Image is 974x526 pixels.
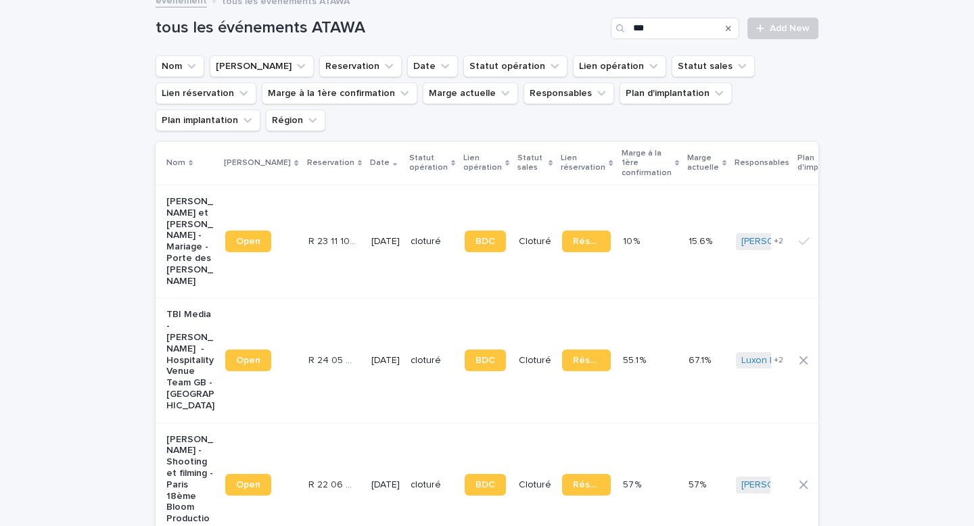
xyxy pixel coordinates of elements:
[519,479,551,491] p: Cloturé
[166,156,185,170] p: Nom
[463,151,502,176] p: Lien opération
[210,55,314,77] button: Lien Stacker
[465,474,506,496] a: BDC
[156,18,605,38] h1: tous les événements ATAWA
[166,196,214,287] p: [PERSON_NAME] et [PERSON_NAME] - Mariage - Porte des [PERSON_NAME]
[573,480,599,489] span: Réservation
[672,55,755,77] button: Statut sales
[476,480,495,489] span: BDC
[266,110,325,131] button: Région
[262,82,417,104] button: Marge à la 1ère confirmation
[611,18,739,39] input: Search
[623,477,644,491] p: 57 %
[517,151,545,176] p: Statut sales
[689,352,714,366] p: 67.1%
[423,82,518,104] button: Marge actuelle
[620,82,732,104] button: Plan d'implantation
[623,233,643,247] p: 10 %
[308,352,359,366] p: R 24 05 2873
[371,355,400,366] p: [DATE]
[741,355,816,366] a: Luxon Bolipombo
[371,236,400,247] p: [DATE]
[770,24,810,33] span: Add New
[573,55,666,77] button: Lien opération
[476,356,495,365] span: BDC
[411,479,454,491] p: cloturé
[623,352,649,366] p: 55.1 %
[463,55,567,77] button: Statut opération
[409,151,448,176] p: Statut opération
[573,356,599,365] span: Réservation
[371,479,400,491] p: [DATE]
[735,156,789,170] p: Responsables
[465,350,506,371] a: BDC
[689,233,715,247] p: 15.6%
[476,237,495,246] span: BDC
[407,55,458,77] button: Date
[741,236,815,247] a: [PERSON_NAME]
[774,356,783,364] span: + 2
[519,236,551,247] p: Cloturé
[156,110,260,131] button: Plan implantation
[225,231,271,252] a: Open
[622,146,672,181] p: Marge à la 1ère confirmation
[689,477,709,491] p: 57%
[236,356,260,365] span: Open
[307,156,354,170] p: Reservation
[562,350,610,371] a: Réservation
[319,55,402,77] button: Reservation
[370,156,390,170] p: Date
[166,309,214,411] p: TBI Media - [PERSON_NAME] - Hospitality Venue Team GB - [GEOGRAPHIC_DATA]
[411,355,454,366] p: cloturé
[797,151,854,176] p: Plan d'implantation
[156,82,256,104] button: Lien réservation
[225,350,271,371] a: Open
[524,82,614,104] button: Responsables
[573,237,599,246] span: Réservation
[236,480,260,489] span: Open
[236,237,260,246] span: Open
[308,233,359,247] p: R 23 11 1081
[225,474,271,496] a: Open
[411,236,454,247] p: cloturé
[224,156,291,170] p: [PERSON_NAME]
[562,231,610,252] a: Réservation
[561,151,605,176] p: Lien réservation
[687,151,719,176] p: Marge actuelle
[741,479,815,491] a: [PERSON_NAME]
[519,355,551,366] p: Cloturé
[308,477,359,491] p: R 22 06 2183
[465,231,506,252] a: BDC
[562,474,610,496] a: Réservation
[156,55,204,77] button: Nom
[747,18,818,39] a: Add New
[774,237,783,245] span: + 2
